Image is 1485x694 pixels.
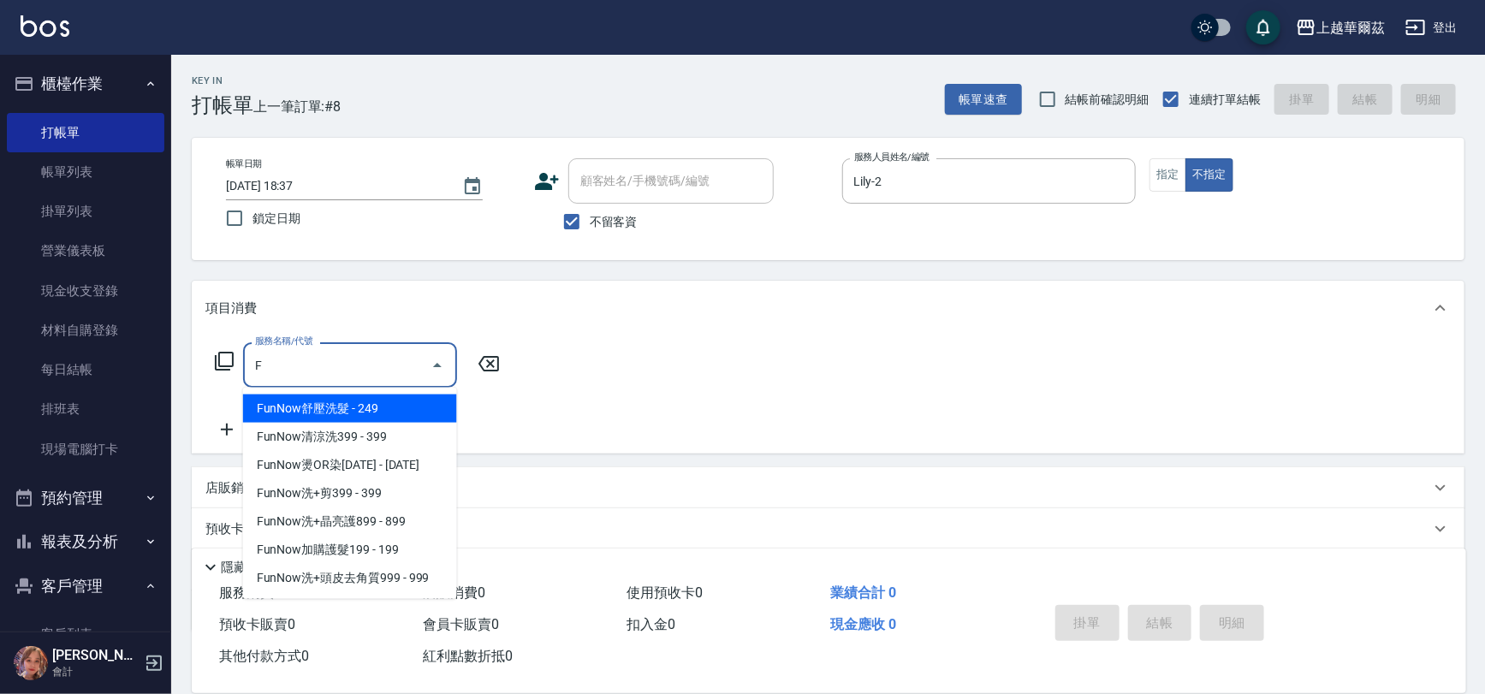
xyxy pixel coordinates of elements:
span: 業績合計 0 [830,584,896,601]
span: FunNow燙OR染[DATE] - [DATE] [243,451,457,479]
span: 結帳前確認明細 [1066,91,1149,109]
span: 紅利點數折抵 0 [423,648,513,664]
p: 項目消費 [205,300,257,317]
span: FunNow清涼洗399 - 399 [243,423,457,451]
button: 上越華爾茲 [1289,10,1392,45]
button: 不指定 [1185,158,1233,192]
button: Close [424,352,451,379]
span: 扣入金 0 [627,616,675,632]
button: 帳單速查 [945,84,1022,116]
p: 店販銷售 [205,479,257,497]
span: 鎖定日期 [252,210,300,228]
span: 預收卡販賣 0 [219,616,295,632]
button: 報表及分析 [7,519,164,564]
p: 會計 [52,664,140,679]
span: 會員卡販賣 0 [423,616,499,632]
a: 每日結帳 [7,350,164,389]
label: 帳單日期 [226,157,262,170]
img: Person [14,646,48,680]
span: FunNow加購護髮199 - 199 [243,536,457,564]
button: 預約管理 [7,476,164,520]
p: 隱藏業績明細 [221,559,298,577]
a: 打帳單 [7,113,164,152]
div: 預收卡販賣 [192,508,1464,549]
a: 材料自購登錄 [7,311,164,350]
button: Choose date, selected date is 2025-09-20 [452,166,493,207]
p: 預收卡販賣 [205,520,270,538]
span: 其他付款方式 0 [219,648,309,664]
h3: 打帳單 [192,93,253,117]
button: 登出 [1399,12,1464,44]
span: 不留客資 [590,213,638,231]
img: Logo [21,15,69,37]
div: 上越華爾茲 [1316,17,1385,39]
div: 店販銷售 [192,467,1464,508]
span: 使用預收卡 0 [627,584,703,601]
span: FunNow洗+頭皮去角質999 - 999 [243,564,457,592]
span: FunNow舒壓洗髮 - 249 [243,394,457,423]
label: 服務人員姓名/編號 [854,151,930,163]
input: YYYY/MM/DD hh:mm [226,172,445,200]
label: 服務名稱/代號 [255,335,312,347]
span: FunNow洗+剪399 - 399 [243,479,457,507]
a: 掛單列表 [7,192,164,231]
a: 現場電腦打卡 [7,430,164,469]
a: 帳單列表 [7,152,164,192]
button: 櫃檯作業 [7,62,164,106]
a: 排班表 [7,389,164,429]
span: FunNow洗+晶亮護899 - 899 [243,507,457,536]
h5: [PERSON_NAME] [52,647,140,664]
span: 現金應收 0 [830,616,896,632]
div: 項目消費 [192,281,1464,335]
a: 客戶列表 [7,614,164,654]
h2: Key In [192,75,253,86]
button: 指定 [1149,158,1186,192]
span: 連續打單結帳 [1189,91,1261,109]
a: 現金收支登錄 [7,271,164,311]
button: save [1246,10,1280,44]
button: 客戶管理 [7,564,164,608]
a: 營業儀表板 [7,231,164,270]
span: 上一筆訂單:#8 [253,96,342,117]
span: 服務消費 0 [219,584,282,601]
